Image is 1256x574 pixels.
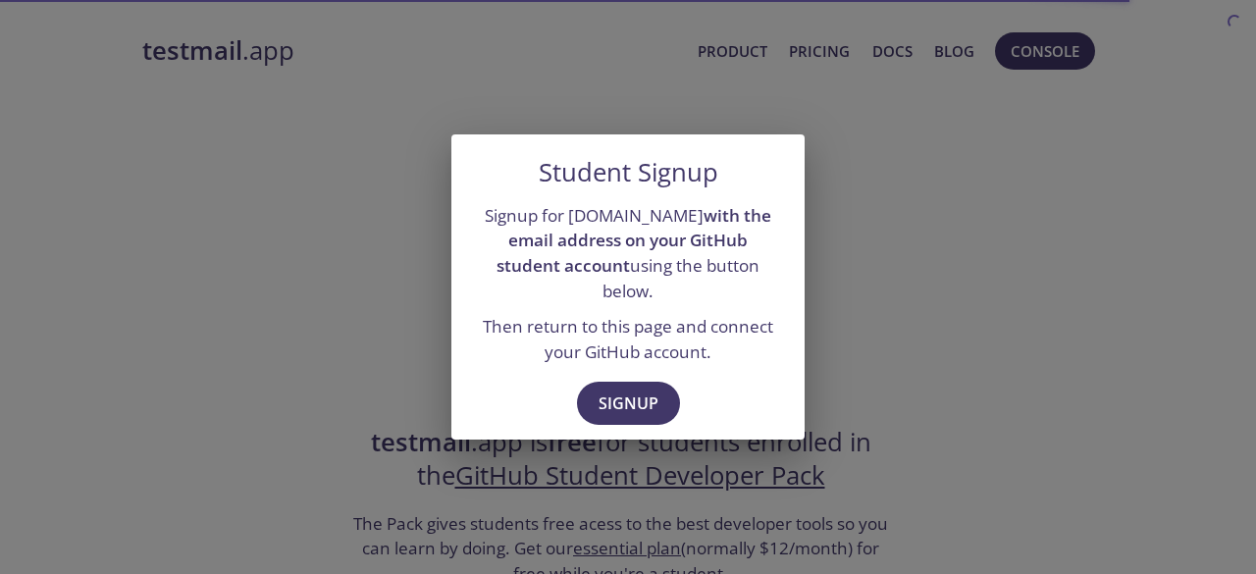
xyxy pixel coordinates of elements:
strong: with the email address on your GitHub student account [497,204,771,277]
h5: Student Signup [539,158,718,187]
span: Signup [599,390,658,417]
p: Signup for [DOMAIN_NAME] using the button below. [475,203,781,304]
button: Signup [577,382,680,425]
p: Then return to this page and connect your GitHub account. [475,314,781,364]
